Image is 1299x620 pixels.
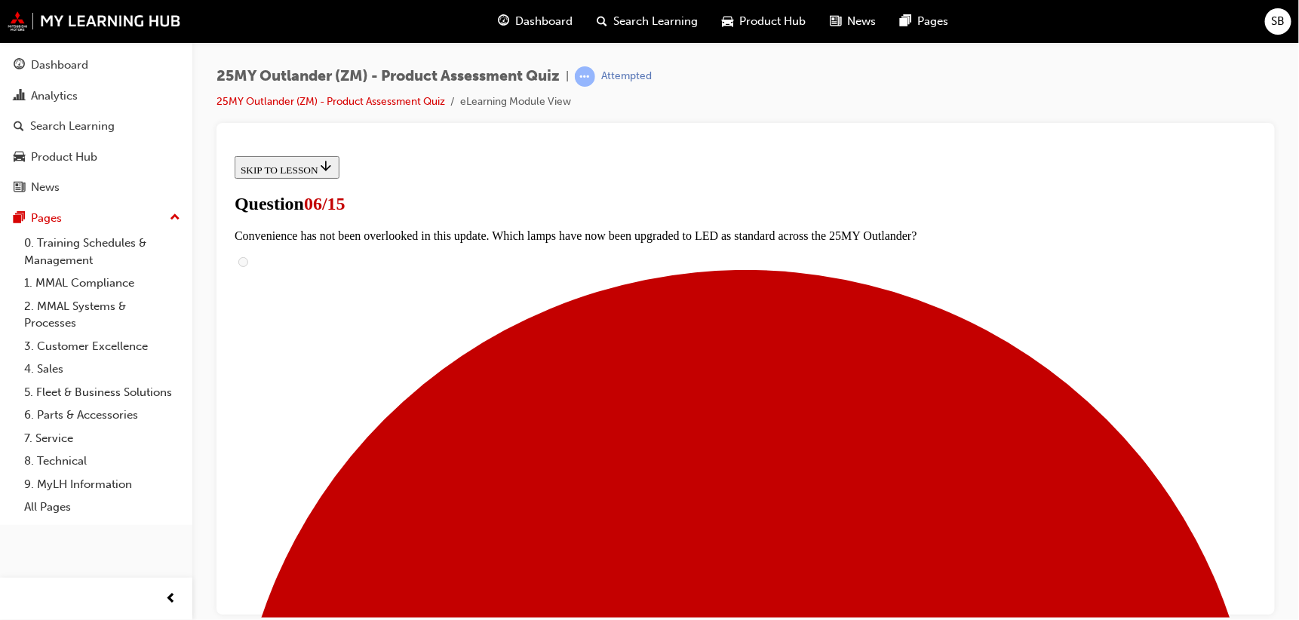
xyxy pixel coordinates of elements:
[575,66,595,87] span: learningRecordVerb_ATTEMPT-icon
[14,59,25,72] span: guage-icon
[818,6,888,37] a: news-iconNews
[18,358,186,381] a: 4. Sales
[6,112,186,140] a: Search Learning
[18,272,186,295] a: 1. MMAL Compliance
[14,212,25,226] span: pages-icon
[722,12,733,31] span: car-icon
[8,11,181,31] img: mmal
[18,381,186,404] a: 5. Fleet & Business Solutions
[18,427,186,450] a: 7. Service
[900,12,911,31] span: pages-icon
[6,6,111,29] button: SKIP TO LESSON
[1272,13,1285,30] span: SB
[18,450,186,473] a: 8. Technical
[31,210,62,227] div: Pages
[170,208,180,228] span: up-icon
[6,204,186,232] button: Pages
[31,57,88,74] div: Dashboard
[31,149,97,166] div: Product Hub
[566,68,569,85] span: |
[18,295,186,335] a: 2. MMAL Systems & Processes
[166,590,177,609] span: prev-icon
[14,90,25,103] span: chart-icon
[917,13,948,30] span: Pages
[710,6,818,37] a: car-iconProduct Hub
[498,12,509,31] span: guage-icon
[601,69,652,84] div: Attempted
[888,6,960,37] a: pages-iconPages
[460,94,571,111] li: eLearning Module View
[585,6,710,37] a: search-iconSearch Learning
[14,181,25,195] span: news-icon
[18,335,186,358] a: 3. Customer Excellence
[739,13,806,30] span: Product Hub
[6,51,186,79] a: Dashboard
[6,173,186,201] a: News
[216,95,445,108] a: 25MY Outlander (ZM) - Product Assessment Quiz
[613,13,698,30] span: Search Learning
[31,87,78,105] div: Analytics
[12,14,105,26] span: SKIP TO LESSON
[18,473,186,496] a: 9. MyLH Information
[1265,8,1291,35] button: SB
[847,13,876,30] span: News
[830,12,841,31] span: news-icon
[18,496,186,519] a: All Pages
[14,120,24,134] span: search-icon
[31,179,60,196] div: News
[6,48,186,204] button: DashboardAnalyticsSearch LearningProduct HubNews
[515,13,573,30] span: Dashboard
[486,6,585,37] a: guage-iconDashboard
[597,12,607,31] span: search-icon
[6,82,186,110] a: Analytics
[18,232,186,272] a: 0. Training Schedules & Management
[30,118,115,135] div: Search Learning
[6,143,186,171] a: Product Hub
[14,151,25,164] span: car-icon
[216,68,560,85] span: 25MY Outlander (ZM) - Product Assessment Quiz
[18,404,186,427] a: 6. Parts & Accessories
